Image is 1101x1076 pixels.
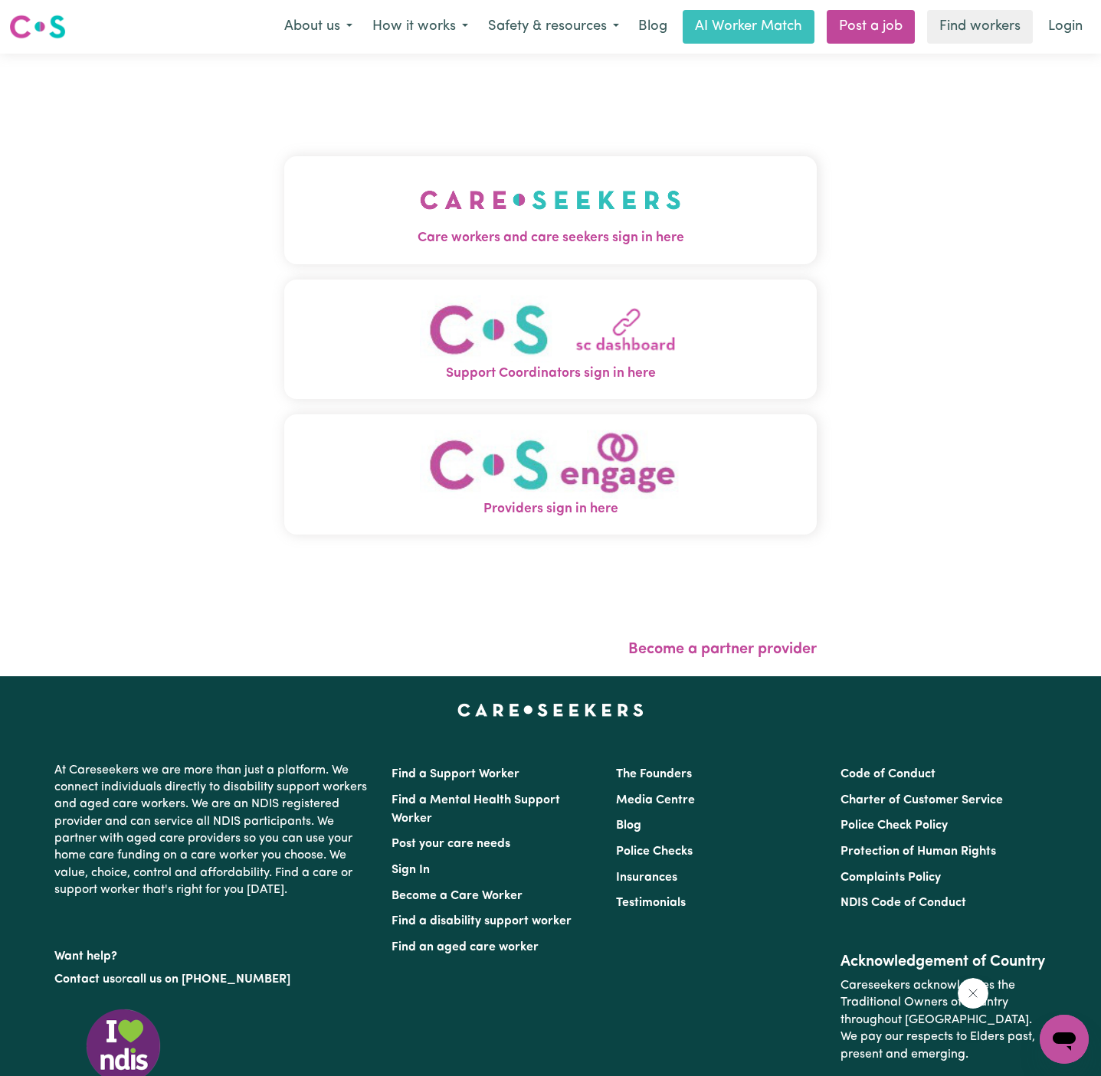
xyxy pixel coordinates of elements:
[392,915,572,927] a: Find a disability support worker
[54,756,373,905] p: At Careseekers we are more than just a platform. We connect individuals directly to disability su...
[126,973,290,986] a: call us on [PHONE_NUMBER]
[9,9,66,44] a: Careseekers logo
[392,941,539,953] a: Find an aged care worker
[284,156,817,263] button: Care workers and care seekers sign in here
[54,942,373,965] p: Want help?
[616,845,693,858] a: Police Checks
[284,414,817,535] button: Providers sign in here
[54,965,373,994] p: or
[616,872,677,884] a: Insurances
[628,642,817,657] a: Become a partner provider
[840,845,996,858] a: Protection of Human Rights
[616,819,641,832] a: Blog
[392,768,519,780] a: Find a Support Worker
[840,768,936,780] a: Code of Conduct
[827,10,915,44] a: Post a job
[616,794,695,806] a: Media Centre
[362,11,478,43] button: How it works
[840,794,1003,806] a: Charter of Customer Service
[9,11,93,23] span: Need any help?
[616,768,692,780] a: The Founders
[284,228,817,248] span: Care workers and care seekers sign in here
[9,13,66,41] img: Careseekers logo
[840,897,966,909] a: NDIS Code of Conduct
[840,971,1047,1069] p: Careseekers acknowledges the Traditional Owners of Country throughout [GEOGRAPHIC_DATA]. We pay o...
[478,11,629,43] button: Safety & resources
[958,978,988,1009] iframe: Close message
[284,364,817,384] span: Support Coordinators sign in here
[392,838,510,850] a: Post your care needs
[840,953,1047,971] h2: Acknowledgement of Country
[457,704,644,716] a: Careseekers home page
[1040,1015,1089,1064] iframe: Button to launch messaging window
[1039,10,1092,44] a: Login
[392,864,430,876] a: Sign In
[284,499,817,519] span: Providers sign in here
[840,872,941,884] a: Complaints Policy
[840,819,948,832] a: Police Check Policy
[274,11,362,43] button: About us
[616,897,686,909] a: Testimonials
[284,280,817,400] button: Support Coordinators sign in here
[54,973,115,986] a: Contact us
[683,10,814,44] a: AI Worker Match
[629,10,677,44] a: Blog
[392,890,523,902] a: Become a Care Worker
[927,10,1033,44] a: Find workers
[392,794,560,825] a: Find a Mental Health Support Worker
